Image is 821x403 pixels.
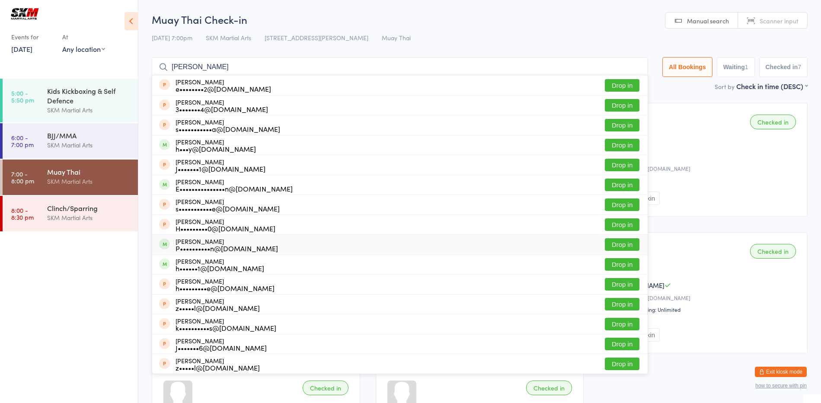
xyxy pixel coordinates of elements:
[611,306,799,313] div: Classes Remaining: Unlimited
[382,33,411,42] span: Muay Thai
[687,16,729,25] span: Manual search
[755,367,807,377] button: Exit kiosk mode
[717,57,755,77] button: Waiting1
[176,258,264,272] div: [PERSON_NAME]
[47,140,131,150] div: SKM Martial Arts
[605,179,639,191] button: Drop in
[152,57,648,77] input: Search
[798,64,801,70] div: 7
[605,218,639,231] button: Drop in
[152,33,192,42] span: [DATE] 7:00pm
[176,245,278,252] div: P••••••••••n@[DOMAIN_NAME]
[176,205,280,212] div: s•••••••••••e@[DOMAIN_NAME]
[62,30,105,44] div: At
[605,258,639,271] button: Drop in
[47,131,131,140] div: BJJ/MMA
[750,115,796,129] div: Checked in
[176,297,260,311] div: [PERSON_NAME]
[11,170,34,184] time: 7:00 - 8:00 pm
[176,198,280,212] div: [PERSON_NAME]
[760,16,799,25] span: Scanner input
[176,106,268,112] div: 3•••••••4@[DOMAIN_NAME]
[605,79,639,92] button: Drop in
[47,176,131,186] div: SKM Martial Arts
[755,383,807,389] button: how to secure with pin
[605,318,639,330] button: Drop in
[176,337,267,351] div: [PERSON_NAME]
[176,178,293,192] div: [PERSON_NAME]
[605,238,639,251] button: Drop in
[611,165,799,172] div: b••••••••••k@[DOMAIN_NAME]
[3,160,138,195] a: 7:00 -8:00 pmMuay ThaiSKM Martial Arts
[715,82,735,91] label: Sort by
[605,99,639,112] button: Drop in
[176,158,265,172] div: [PERSON_NAME]
[605,119,639,131] button: Drop in
[47,213,131,223] div: SKM Martial Arts
[176,225,275,232] div: H•••••••••0@[DOMAIN_NAME]
[176,145,256,152] div: h•••y@[DOMAIN_NAME]
[3,123,138,159] a: 6:00 -7:00 pmBJJ/MMASKM Martial Arts
[176,185,293,192] div: E•••••••••••••••n@[DOMAIN_NAME]
[47,203,131,213] div: Clinch/Sparring
[605,298,639,310] button: Drop in
[47,105,131,115] div: SKM Martial Arts
[62,44,105,54] div: Any location
[176,99,268,112] div: [PERSON_NAME]
[176,317,276,331] div: [PERSON_NAME]
[176,125,280,132] div: s•••••••••••a@[DOMAIN_NAME]
[605,159,639,171] button: Drop in
[526,381,572,395] div: Checked in
[176,278,275,291] div: [PERSON_NAME]
[605,198,639,211] button: Drop in
[176,324,276,331] div: k••••••••••s@[DOMAIN_NAME]
[206,33,251,42] span: SKM Martial Arts
[176,265,264,272] div: h••••••1@[DOMAIN_NAME]
[745,64,748,70] div: 1
[759,57,808,77] button: Checked in7
[176,364,260,371] div: z•••••l@[DOMAIN_NAME]
[750,244,796,259] div: Checked in
[611,294,799,301] div: B•••••••••m@[DOMAIN_NAME]
[47,167,131,176] div: Muay Thai
[176,118,280,132] div: [PERSON_NAME]
[605,139,639,151] button: Drop in
[176,304,260,311] div: z•••••l@[DOMAIN_NAME]
[11,44,32,54] a: [DATE]
[176,138,256,152] div: [PERSON_NAME]
[47,86,131,105] div: Kids Kickboxing & Self Defence
[11,207,34,221] time: 8:00 - 8:30 pm
[176,78,271,92] div: [PERSON_NAME]
[176,218,275,232] div: [PERSON_NAME]
[265,33,368,42] span: [STREET_ADDRESS][PERSON_NAME]
[3,79,138,122] a: 5:00 -5:50 pmKids Kickboxing & Self DefenceSKM Martial Arts
[303,381,348,395] div: Checked in
[176,238,278,252] div: [PERSON_NAME]
[11,134,34,148] time: 6:00 - 7:00 pm
[176,85,271,92] div: e••••••••2@[DOMAIN_NAME]
[176,344,267,351] div: J•••••••6@[DOMAIN_NAME]
[605,358,639,370] button: Drop in
[11,90,34,103] time: 5:00 - 5:50 pm
[11,30,54,44] div: Events for
[662,57,712,77] button: All Bookings
[736,81,808,91] div: Check in time (DESC)
[605,278,639,291] button: Drop in
[176,357,260,371] div: [PERSON_NAME]
[9,6,41,21] img: SKM Martial Arts
[152,12,808,26] h2: Muay Thai Check-in
[605,338,639,350] button: Drop in
[176,165,265,172] div: J•••••••1@[DOMAIN_NAME]
[3,196,138,231] a: 8:00 -8:30 pmClinch/SparringSKM Martial Arts
[176,285,275,291] div: h•••••••••e@[DOMAIN_NAME]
